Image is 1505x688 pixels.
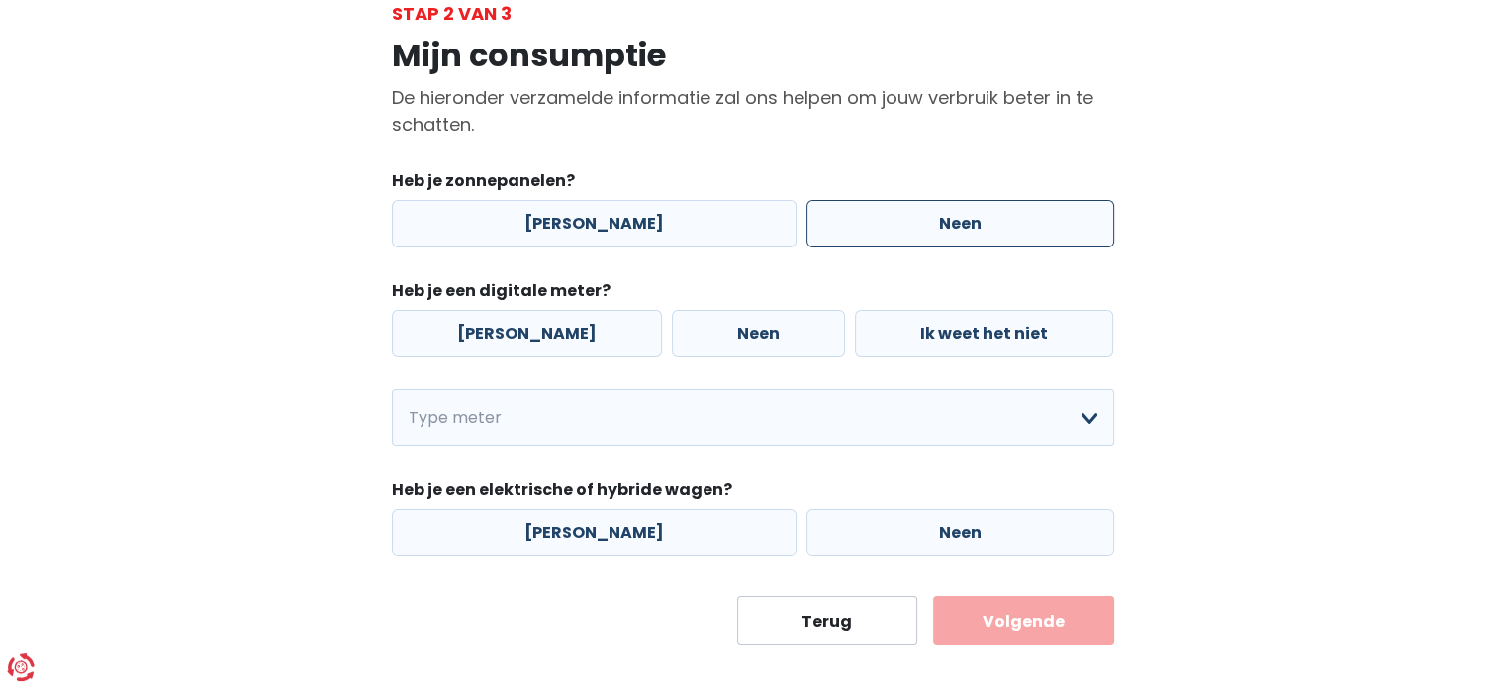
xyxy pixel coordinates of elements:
legend: Heb je een elektrische of hybride wagen? [392,478,1114,509]
h1: Mijn consumptie [392,37,1114,74]
label: [PERSON_NAME] [392,509,797,556]
label: Neen [672,310,845,357]
label: Neen [806,509,1114,556]
p: De hieronder verzamelde informatie zal ons helpen om jouw verbruik beter in te schatten. [392,84,1114,138]
label: [PERSON_NAME] [392,310,662,357]
label: [PERSON_NAME] [392,200,797,247]
label: Ik weet het niet [855,310,1113,357]
label: Neen [806,200,1114,247]
legend: Heb je zonnepanelen? [392,169,1114,200]
legend: Heb je een digitale meter? [392,279,1114,310]
button: Volgende [933,596,1114,645]
button: Terug [737,596,918,645]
